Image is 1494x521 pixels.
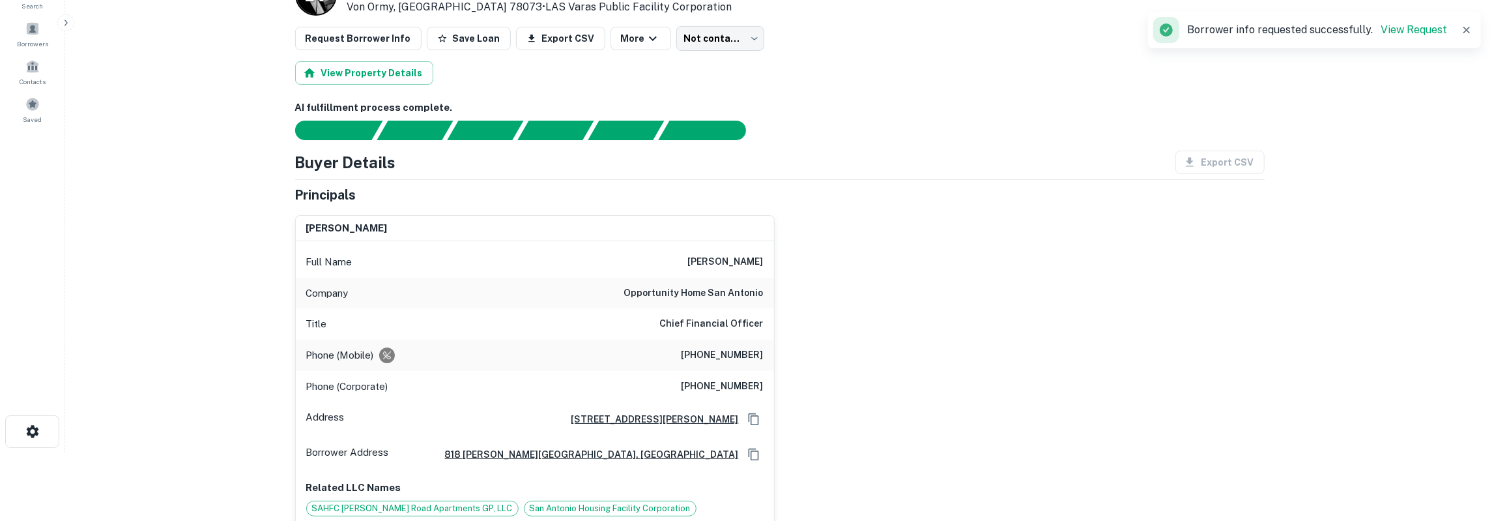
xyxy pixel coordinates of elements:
p: Phone (Mobile) [306,348,374,363]
p: Title [306,316,327,332]
h6: [PHONE_NUMBER] [682,348,764,363]
h5: Principals [295,185,356,205]
h6: Chief Financial Officer [660,316,764,332]
p: Company [306,286,349,301]
p: Address [306,409,345,429]
p: Phone (Corporate) [306,379,388,394]
span: Search [22,1,44,11]
a: Borrowers [4,16,61,52]
button: Save Loan [427,27,511,50]
button: Copy Address [744,445,764,464]
div: Documents found, AI parsing details... [447,121,523,140]
p: Borrower info requested successfully. [1187,22,1447,38]
span: Borrowers [17,38,48,49]
p: Full Name [306,254,352,270]
h6: AI fulfillment process complete. [295,100,1265,115]
a: Saved [4,92,61,127]
button: Request Borrower Info [295,27,422,50]
a: 818 [PERSON_NAME][GEOGRAPHIC_DATA], [GEOGRAPHIC_DATA] [435,447,739,462]
h4: Buyer Details [295,151,396,174]
div: Not contacted [676,26,764,51]
span: Contacts [20,76,46,87]
a: [STREET_ADDRESS][PERSON_NAME] [561,412,739,426]
a: LAS Varas Public Facility Corporation [546,1,732,13]
h6: [PERSON_NAME] [306,221,388,236]
button: More [611,27,671,50]
div: Your request is received and processing... [377,121,453,140]
span: SAHFC [PERSON_NAME] Road Apartments GP, LLC [307,502,518,515]
h6: [PHONE_NUMBER] [682,379,764,394]
div: Sending borrower request to AI... [280,121,377,140]
div: Principals found, still searching for contact information. This may take time... [588,121,664,140]
a: Contacts [4,54,61,89]
h6: opportunity home san antonio [624,286,764,301]
span: Saved [23,114,42,125]
div: AI fulfillment process complete. [659,121,762,140]
button: View Property Details [295,61,433,85]
div: Principals found, AI now looking for contact information... [517,121,594,140]
h6: [PERSON_NAME] [688,254,764,270]
button: Export CSV [516,27,605,50]
iframe: Chat Widget [1429,417,1494,479]
a: View Request [1381,23,1447,36]
button: Copy Address [744,409,764,429]
p: Related LLC Names [306,480,764,496]
p: Borrower Address [306,445,389,464]
span: San Antonio Housing Facility Corporation [524,502,696,515]
div: Requests to not be contacted at this number [379,348,395,363]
